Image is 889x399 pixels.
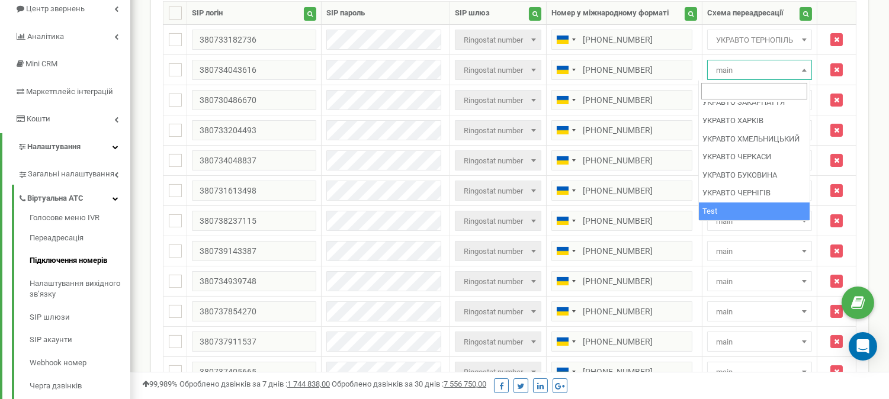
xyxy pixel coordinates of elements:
[455,181,542,201] span: Ringostat number
[30,213,130,227] a: Голосове меню IVR
[699,184,810,202] li: УКРАВТО ЧЕРНІГІВ
[27,114,50,123] span: Кошти
[711,364,808,381] span: main
[707,60,812,80] span: main
[459,334,538,350] span: Ringostat number
[455,60,542,80] span: Ringostat number
[455,301,542,321] span: Ringostat number
[551,8,669,19] div: Номер у міжнародному форматі
[444,379,486,388] u: 7 556 750,00
[332,379,486,388] span: Оброблено дзвінків за 30 днів :
[552,332,579,351] div: Telephone country code
[459,243,538,260] span: Ringostat number
[551,181,692,201] input: 050 123 4567
[707,332,812,352] span: main
[459,153,538,169] span: Ringostat number
[142,379,178,388] span: 99,989%
[455,8,490,19] div: SIP шлюз
[459,92,538,109] span: Ringostat number
[552,302,579,321] div: Telephone country code
[455,30,542,50] span: Ringostat number
[455,150,542,170] span: Ringostat number
[459,304,538,320] span: Ringostat number
[552,60,579,79] div: Telephone country code
[455,90,542,110] span: Ringostat number
[551,150,692,170] input: 050 123 4567
[699,112,810,130] li: УКРАВТО ХАРКІВ
[27,32,64,41] span: Аналiтика
[551,301,692,321] input: 050 123 4567
[18,185,130,209] a: Віртуальна АТС
[459,183,538,199] span: Ringostat number
[455,241,542,261] span: Ringostat number
[30,249,130,272] a: Підключення номерів
[26,4,85,13] span: Центр звернень
[707,362,812,382] span: main
[455,332,542,352] span: Ringostat number
[551,271,692,291] input: 050 123 4567
[455,271,542,291] span: Ringostat number
[30,306,130,329] a: SIP шлюзи
[551,211,692,231] input: 050 123 4567
[707,241,812,261] span: main
[26,87,113,96] span: Маркетплейс інтеграцій
[552,30,579,49] div: Telephone country code
[711,334,808,350] span: main
[28,169,114,180] span: Загальні налаштування
[552,121,579,140] div: Telephone country code
[459,273,538,290] span: Ringostat number
[459,123,538,139] span: Ringostat number
[699,130,810,149] li: УКРАВТО ХМЕЛЬНИЦЬКИЙ
[551,90,692,110] input: 050 123 4567
[552,362,579,381] div: Telephone country code
[551,120,692,140] input: 050 123 4567
[551,332,692,352] input: 050 123 4567
[551,60,692,80] input: 050 123 4567
[707,271,812,291] span: main
[455,211,542,231] span: Ringostat number
[711,243,808,260] span: main
[30,272,130,306] a: Налаштування вихідного зв’язку
[322,2,450,25] th: SIP пароль
[552,242,579,260] div: Telephone country code
[699,148,810,166] li: УКРАВТО ЧЕРКАСИ
[455,362,542,382] span: Ringostat number
[552,272,579,291] div: Telephone country code
[707,30,812,50] span: УКРАВТО ТЕРНОПІЛЬ
[552,181,579,200] div: Telephone country code
[459,62,538,79] span: Ringostat number
[30,352,130,375] a: Webhook номер
[27,193,84,204] span: Віртуальна АТС
[551,362,692,382] input: 050 123 4567
[699,166,810,185] li: УКРАВТО БУКОВИНА
[30,227,130,250] a: Переадресація
[459,32,538,49] span: Ringostat number
[179,379,330,388] span: Оброблено дзвінків за 7 днів :
[27,142,81,151] span: Налаштування
[711,304,808,320] span: main
[707,8,784,19] div: Схема переадресації
[552,91,579,110] div: Telephone country code
[551,30,692,50] input: 050 123 4567
[18,160,130,185] a: Загальні налаштування
[849,332,877,361] div: Open Intercom Messenger
[25,59,57,68] span: Mini CRM
[192,8,223,19] div: SIP логін
[552,151,579,170] div: Telephone country code
[455,120,542,140] span: Ringostat number
[707,301,812,321] span: main
[699,94,810,112] li: УКРАВТО ЗАКАРПАТТЯ
[30,375,130,398] a: Черга дзвінків
[711,62,808,79] span: main
[551,241,692,261] input: 050 123 4567
[552,211,579,230] div: Telephone country code
[711,213,808,230] span: main
[30,329,130,352] a: SIP акаунти
[711,32,808,49] span: УКРАВТО ТЕРНОПІЛЬ
[699,202,810,221] li: Test
[459,213,538,230] span: Ringostat number
[711,273,808,290] span: main
[287,379,330,388] u: 1 744 838,00
[459,364,538,381] span: Ringostat number
[2,133,130,161] a: Налаштування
